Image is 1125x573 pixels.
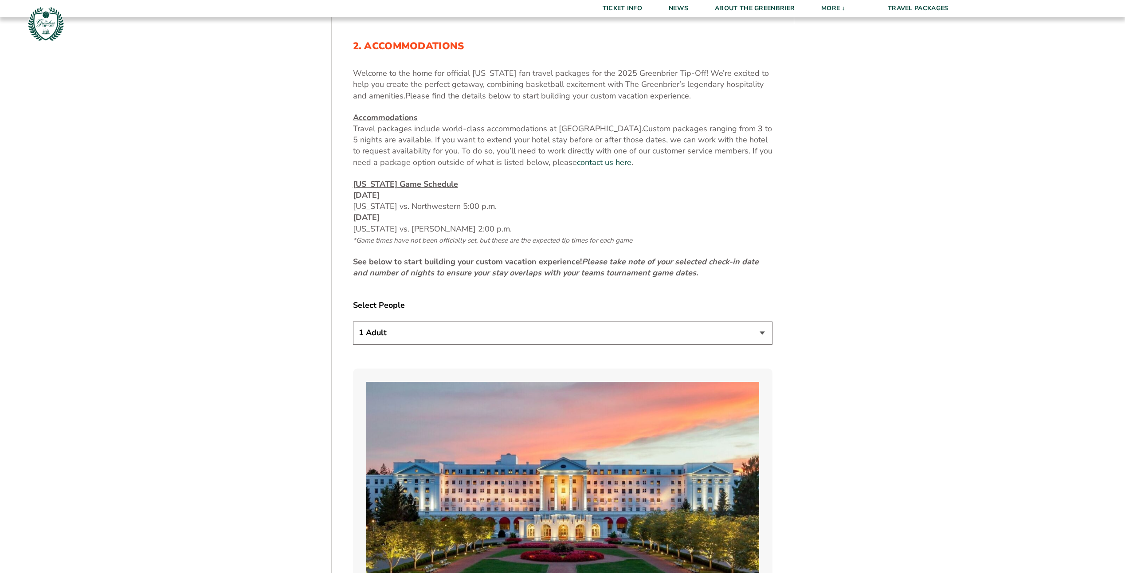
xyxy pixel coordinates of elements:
[353,40,772,52] h2: 2. Accommodations
[353,68,772,102] p: Welcome to the home for official [US_STATE] fan travel packages for the 2025 Greenbrier Tip-Off! ...
[353,300,772,311] label: Select People
[353,212,380,223] strong: [DATE]
[353,256,759,278] em: Please take note of your selected check-in date and number of nights to ensure your stay overlaps...
[631,157,633,168] span: .
[27,4,65,43] img: Greenbrier Tip-Off
[577,157,631,168] a: contact us here
[353,123,772,168] span: Custom packages ranging from 3 to 5 nights are available. If you want to extend your hotel stay b...
[405,90,691,101] span: Please find the details below to start building your custom vacation experience.
[353,236,632,245] span: *Game times have not been officially set, but these are the expected tip times for each game
[353,123,643,134] span: Travel packages include world-class accommodations at [GEOGRAPHIC_DATA].
[353,112,418,123] u: Accommodations
[353,256,759,278] strong: See below to start building your custom vacation experience!
[353,179,772,246] p: [US_STATE] vs. Northwestern 5:00 p.m. [US_STATE] vs. [PERSON_NAME] 2:00 p.m.
[353,179,458,189] u: [US_STATE] Game Schedule
[353,190,380,200] strong: [DATE]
